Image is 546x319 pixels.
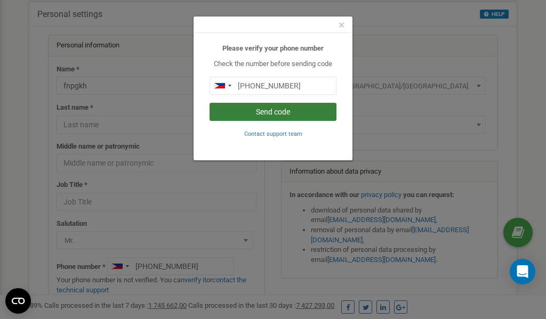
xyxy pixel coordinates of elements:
p: Check the number before sending code [210,59,336,69]
b: Please verify your phone number [222,44,324,52]
span: × [339,19,344,31]
div: Telephone country code [210,77,235,94]
a: Contact support team [244,129,302,137]
div: Open Intercom Messenger [510,259,535,284]
input: 0905 123 4567 [210,77,336,95]
button: Close [339,20,344,31]
small: Contact support team [244,130,302,137]
button: Open CMP widget [5,288,31,314]
button: Send code [210,103,336,121]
